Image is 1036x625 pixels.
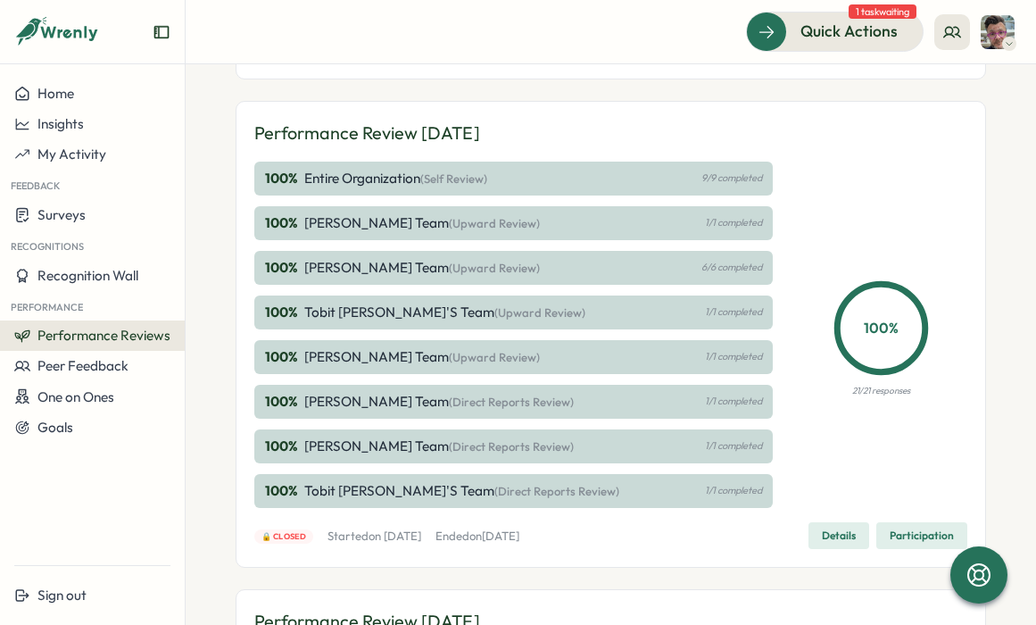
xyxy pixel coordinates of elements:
[153,23,170,41] button: Expand sidebar
[261,530,307,543] span: 🔒 Closed
[705,440,762,452] p: 1/1 completed
[265,481,301,501] p: 100 %
[304,392,574,412] p: [PERSON_NAME] Team
[822,523,856,548] span: Details
[494,305,585,320] span: (Upward Review)
[265,347,301,367] p: 100 %
[705,306,762,318] p: 1/1 completed
[37,267,138,284] span: Recognition Wall
[701,172,762,184] p: 9/9 completed
[449,216,540,230] span: (Upward Review)
[449,261,540,275] span: (Upward Review)
[304,481,619,501] p: Tobit [PERSON_NAME]'s Team
[849,4,916,19] span: 1 task waiting
[800,20,898,43] span: Quick Actions
[37,587,87,604] span: Sign out
[876,522,967,549] button: Participation
[420,171,487,186] span: (Self Review)
[265,437,301,456] p: 100 %
[705,351,762,362] p: 1/1 completed
[37,357,128,374] span: Peer Feedback
[37,146,106,162] span: My Activity
[705,396,762,407] p: 1/1 completed
[449,350,540,364] span: (Upward Review)
[304,169,487,188] p: Entire Organization
[494,484,619,498] span: (Direct Reports Review)
[890,523,954,548] span: Participation
[265,303,301,322] p: 100 %
[265,258,301,278] p: 100 %
[327,529,421,545] p: Started on [DATE]
[304,437,574,456] p: [PERSON_NAME] Team
[37,327,170,344] span: Performance Reviews
[265,213,301,233] p: 100 %
[808,522,869,549] button: Details
[304,347,540,367] p: [PERSON_NAME] Team
[981,15,1015,49] img: Chris Forlano
[37,419,73,436] span: Goals
[265,169,301,188] p: 100 %
[435,529,519,545] p: Ended on [DATE]
[254,120,480,147] p: Performance Review [DATE]
[37,115,84,132] span: Insights
[304,303,585,322] p: Tobit [PERSON_NAME]'s Team
[304,213,540,233] p: [PERSON_NAME] Team
[852,384,910,398] p: 21/21 responses
[37,85,74,102] span: Home
[705,485,762,496] p: 1/1 completed
[746,12,924,51] button: Quick Actions
[449,439,574,454] span: (Direct Reports Review)
[304,258,540,278] p: [PERSON_NAME] Team
[265,392,301,412] p: 100 %
[701,262,762,273] p: 6/6 completed
[37,388,114,405] span: One on Ones
[838,317,924,339] p: 100 %
[705,217,762,229] p: 1/1 completed
[449,395,574,409] span: (Direct Reports Review)
[37,206,86,223] span: Surveys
